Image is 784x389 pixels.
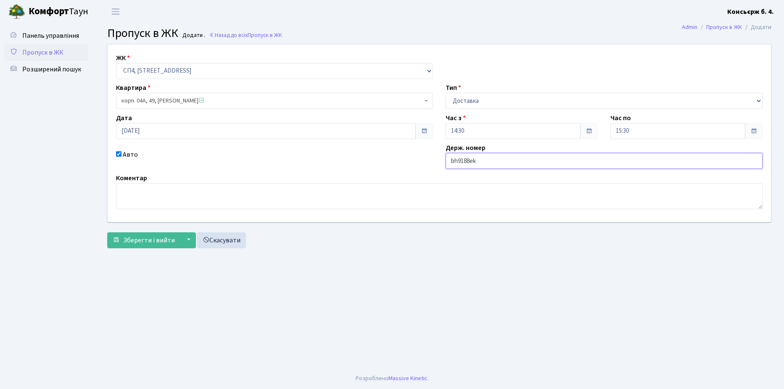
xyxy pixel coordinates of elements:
[123,150,138,160] label: Авто
[123,236,175,245] span: Зберегти і вийти
[356,374,429,383] div: Розроблено .
[682,23,697,32] a: Admin
[248,31,282,39] span: Пропуск в ЖК
[446,113,466,123] label: Час з
[116,83,150,93] label: Квартира
[669,18,784,36] nav: breadcrumb
[105,5,126,18] button: Переключити навігацію
[29,5,88,19] span: Таун
[181,32,205,39] small: Додати .
[610,113,631,123] label: Час по
[4,61,88,78] a: Розширений пошук
[197,232,246,248] a: Скасувати
[446,153,763,169] input: АА1234АА
[22,48,63,57] span: Пропуск в ЖК
[121,97,422,105] span: корп. 04А, 49, Бондаренко Євгеній Геннадійович <span class='la la-check-square text-success'></span>
[4,27,88,44] a: Панель управління
[116,53,130,63] label: ЖК
[446,143,486,153] label: Держ. номер
[22,31,79,40] span: Панель управління
[116,93,433,109] span: корп. 04А, 49, Бондаренко Євгеній Геннадійович <span class='la la-check-square text-success'></span>
[388,374,428,383] a: Massive Kinetic
[742,23,771,32] li: Додати
[8,3,25,20] img: logo.png
[727,7,774,16] b: Консьєрж б. 4.
[22,65,81,74] span: Розширений пошук
[116,113,132,123] label: Дата
[4,44,88,61] a: Пропуск в ЖК
[209,31,282,39] a: Назад до всіхПропуск в ЖК
[116,173,147,183] label: Коментар
[29,5,69,18] b: Комфорт
[706,23,742,32] a: Пропуск в ЖК
[107,25,178,42] span: Пропуск в ЖК
[446,83,461,93] label: Тип
[107,232,180,248] button: Зберегти і вийти
[727,7,774,17] a: Консьєрж б. 4.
